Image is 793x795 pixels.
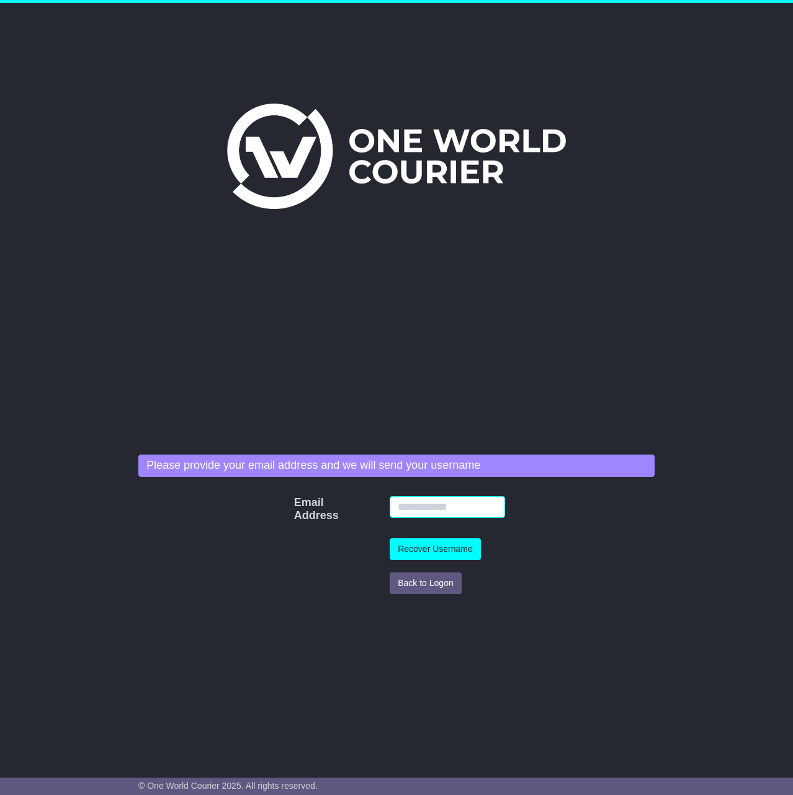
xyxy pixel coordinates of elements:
label: Email Address [288,496,310,523]
span: © One World Courier 2025. All rights reserved. [138,781,318,791]
button: Recover Username [390,538,481,560]
div: Please provide your email address and we will send your username [138,455,655,477]
img: One World [227,104,566,209]
button: Back to Logon [390,572,462,594]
